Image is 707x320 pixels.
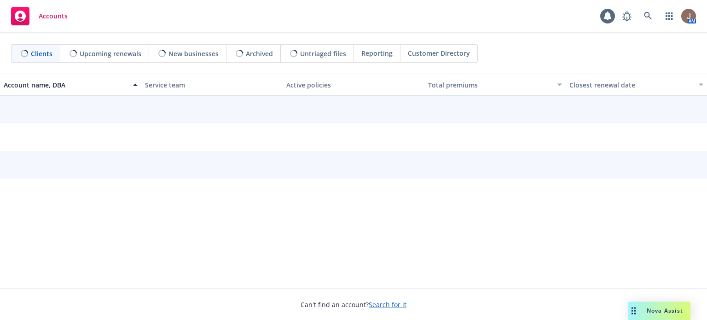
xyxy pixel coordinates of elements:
[141,74,283,96] button: Service team
[4,80,127,90] div: Account name, DBA
[283,74,424,96] button: Active policies
[424,74,566,96] button: Total premiums
[628,302,690,320] button: Nova Assist
[681,9,696,23] img: photo
[301,300,406,309] span: Can't find an account?
[145,80,279,90] div: Service team
[31,49,52,58] span: Clients
[246,49,273,58] span: Archived
[628,302,639,320] div: Drag to move
[647,307,683,314] span: Nova Assist
[300,49,346,58] span: Untriaged files
[660,7,678,25] a: Switch app
[639,7,657,25] a: Search
[39,12,68,20] span: Accounts
[168,49,219,58] span: New businesses
[80,49,141,58] span: Upcoming renewals
[569,80,693,90] div: Closest renewal date
[286,80,420,90] div: Active policies
[618,7,636,25] a: Report a Bug
[7,3,71,29] a: Accounts
[361,48,393,58] span: Reporting
[408,48,470,58] span: Customer Directory
[566,74,707,96] button: Closest renewal date
[369,300,406,309] a: Search for it
[428,80,552,90] div: Total premiums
